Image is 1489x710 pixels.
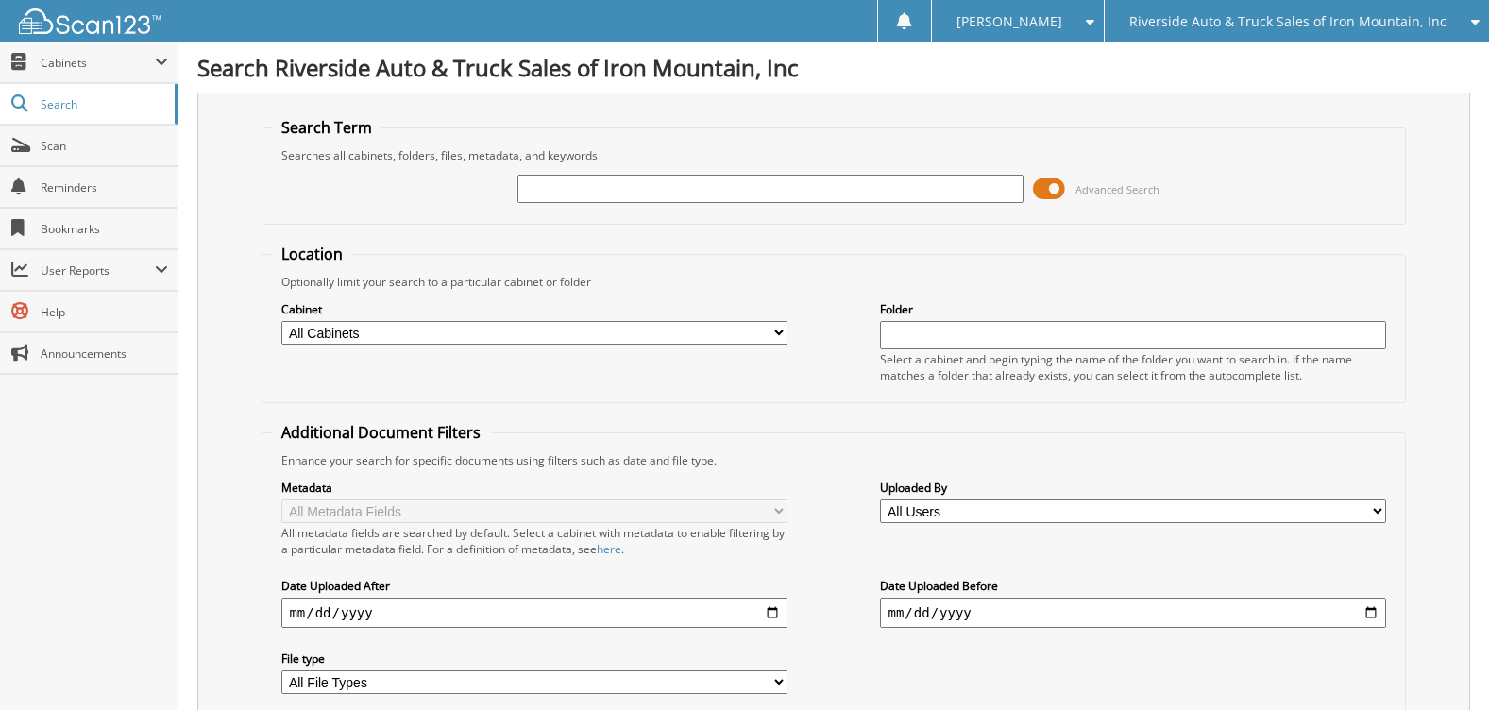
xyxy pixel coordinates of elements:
div: All metadata fields are searched by default. Select a cabinet with metadata to enable filtering b... [281,525,787,557]
input: end [880,598,1385,628]
label: File type [281,651,787,667]
span: Search [41,96,165,112]
div: Searches all cabinets, folders, files, metadata, and keywords [272,147,1395,163]
legend: Location [272,244,352,264]
span: Announcements [41,346,168,362]
span: Reminders [41,179,168,195]
h1: Search Riverside Auto & Truck Sales of Iron Mountain, Inc [197,52,1470,83]
span: User Reports [41,262,155,279]
div: Select a cabinet and begin typing the name of the folder you want to search in. If the name match... [880,351,1385,383]
label: Date Uploaded After [281,578,787,594]
input: start [281,598,787,628]
label: Date Uploaded Before [880,578,1385,594]
span: Bookmarks [41,221,168,237]
img: scan123-logo-white.svg [19,8,161,34]
span: Scan [41,138,168,154]
label: Uploaded By [880,480,1385,496]
legend: Search Term [272,117,381,138]
a: here [597,541,621,557]
label: Cabinet [281,301,787,317]
span: [PERSON_NAME] [956,16,1062,27]
span: Riverside Auto & Truck Sales of Iron Mountain, Inc [1129,16,1447,27]
label: Folder [880,301,1385,317]
legend: Additional Document Filters [272,422,490,443]
span: Advanced Search [1075,182,1159,196]
div: Enhance your search for specific documents using filters such as date and file type. [272,452,1395,468]
span: Cabinets [41,55,155,71]
iframe: Chat Widget [1395,619,1489,710]
span: Help [41,304,168,320]
div: Optionally limit your search to a particular cabinet or folder [272,274,1395,290]
label: Metadata [281,480,787,496]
